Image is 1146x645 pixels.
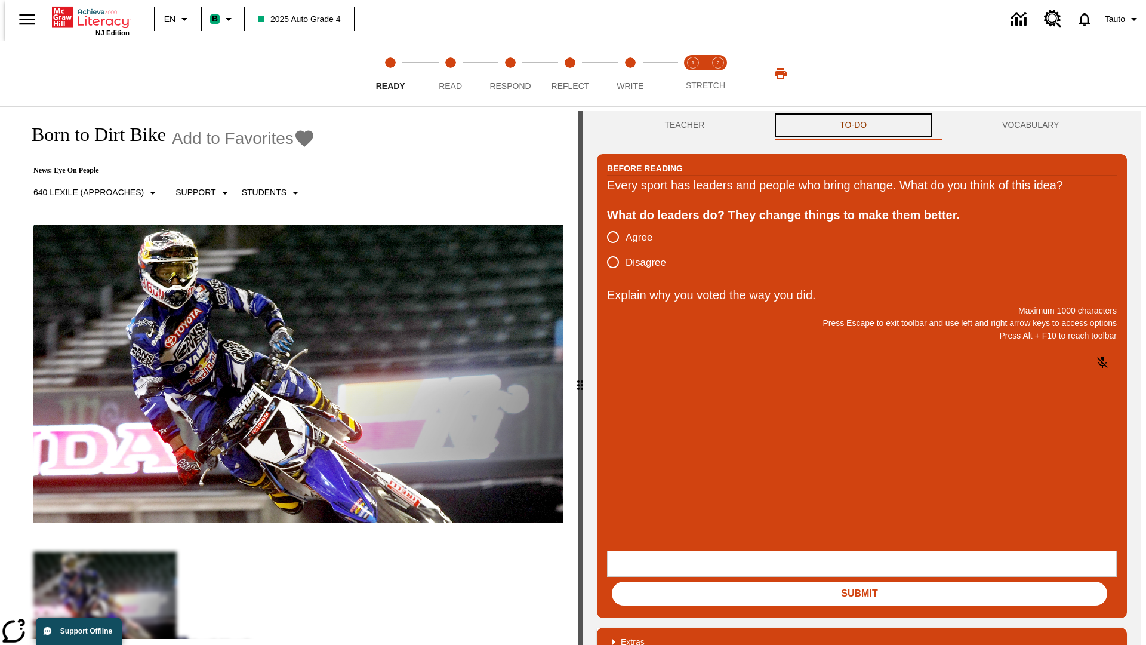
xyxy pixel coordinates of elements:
a: Data Center [1004,3,1037,36]
button: Open side menu [10,2,45,37]
text: 1 [691,60,694,66]
div: activity [583,111,1141,645]
button: Scaffolds, Support [171,182,236,204]
span: NJ Edition [95,29,130,36]
div: Every sport has leaders and people who bring change. What do you think of this idea? [607,176,1117,195]
a: Notifications [1069,4,1100,35]
span: Read [439,81,462,91]
button: Support Offline [36,618,122,645]
button: Stretch Respond step 2 of 2 [701,41,735,106]
span: 2025 Auto Grade 4 [258,13,341,26]
span: Tauto [1105,13,1125,26]
button: Submit [612,582,1107,606]
button: Select Lexile, 640 Lexile (Approaches) [29,182,165,204]
div: Home [52,4,130,36]
p: 640 Lexile (Approaches) [33,186,144,199]
button: Language: EN, Select a language [159,8,197,30]
button: Teacher [597,111,772,140]
img: Motocross racer James Stewart flies through the air on his dirt bike. [33,225,563,523]
button: Ready step 1 of 5 [356,41,425,106]
span: Support Offline [60,627,112,635]
button: Click to activate and allow voice recognition [1088,348,1117,377]
button: Profile/Settings [1100,8,1146,30]
p: Press Alt + F10 to reach toolbar [607,330,1117,342]
p: Students [242,186,286,199]
span: STRETCH [686,81,725,90]
div: poll [607,225,676,275]
span: Add to Favorites [172,129,294,148]
button: Boost Class color is mint green. Change class color [205,8,241,30]
a: Resource Center, Will open in new tab [1037,3,1069,35]
span: Ready [376,81,405,91]
button: Stretch Read step 1 of 2 [676,41,710,106]
span: Agree [626,230,652,245]
button: Write step 5 of 5 [596,41,665,106]
p: Press Escape to exit toolbar and use left and right arrow keys to access options [607,317,1117,330]
p: Support [175,186,215,199]
text: 2 [716,60,719,66]
span: B [212,11,218,26]
h1: Born to Dirt Bike [19,124,166,146]
div: What do leaders do? They change things to make them better. [607,205,1117,225]
p: Explain why you voted the way you did. [607,285,1117,305]
button: VOCABULARY [935,111,1127,140]
span: Disagree [626,255,666,271]
button: Respond step 3 of 5 [476,41,545,106]
button: Read step 2 of 5 [415,41,485,106]
button: Add to Favorites - Born to Dirt Bike [172,128,315,149]
span: Reflect [552,81,590,91]
span: Write [617,81,643,91]
div: Press Enter or Spacebar and then press right and left arrow keys to move the slider [578,111,583,645]
p: Maximum 1000 characters [607,305,1117,317]
div: reading [5,111,578,639]
div: Instructional Panel Tabs [597,111,1127,140]
h2: Before Reading [607,162,683,175]
button: Print [762,63,800,84]
span: EN [164,13,175,26]
button: Select Student [237,182,307,204]
button: Reflect step 4 of 5 [535,41,605,106]
span: Respond [489,81,531,91]
button: TO-DO [772,111,935,140]
body: Explain why you voted the way you did. Maximum 1000 characters Press Alt + F10 to reach toolbar P... [5,10,174,20]
p: News: Eye On People [19,166,315,175]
